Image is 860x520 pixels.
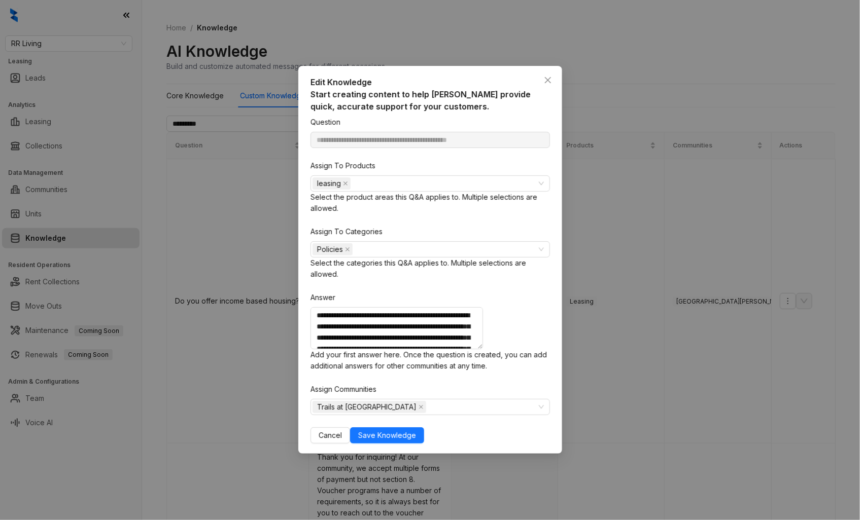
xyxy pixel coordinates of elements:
button: Save Knowledge [350,428,424,444]
span: Policies [313,243,353,255]
span: close [544,76,552,84]
span: Cancel [319,430,342,441]
span: Trails at [GEOGRAPHIC_DATA] [317,402,417,413]
span: leasing [313,177,351,190]
div: Start creating content to help [PERSON_NAME] provide quick, accurate support for your customers. [311,88,550,113]
span: Trails at Hunter Pointe [313,401,426,414]
div: Select the product areas this Q&A applies to. Multiple selections are allowed. [311,192,550,214]
div: Assign To Categories [311,226,383,237]
span: close [343,181,348,186]
div: Answer [311,292,335,303]
span: Policies [317,244,343,255]
span: close [345,247,350,252]
div: Assign To Products [311,160,375,171]
div: Edit Knowledge [311,76,550,88]
span: Save Knowledge [358,430,416,441]
button: Close [540,72,556,88]
span: leasing [317,178,341,189]
span: close [419,405,424,410]
div: Question [311,117,340,128]
div: Select the categories this Q&A applies to. Multiple selections are allowed. [311,257,550,280]
div: Assign Communities [311,384,376,395]
div: Add your first answer here. Once the question is created, you can add additional answers for othe... [311,350,550,372]
button: Cancel [311,428,350,444]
